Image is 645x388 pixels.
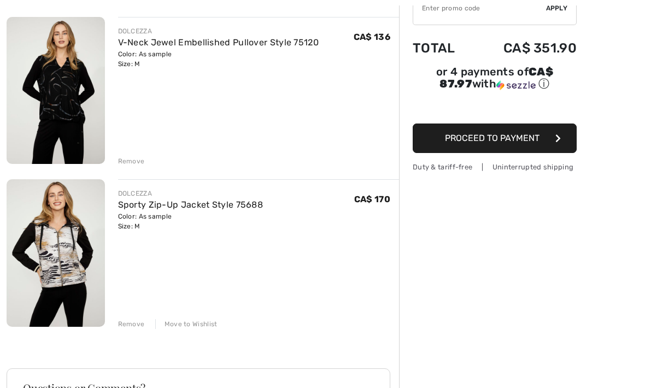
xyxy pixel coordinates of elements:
button: Proceed to Payment [413,124,577,153]
div: Duty & tariff-free | Uninterrupted shipping [413,162,577,172]
img: Sporty Zip-Up Jacket Style 75688 [7,179,105,326]
span: Apply [546,3,568,13]
iframe: PayPal-paypal [413,95,577,120]
img: V-Neck Jewel Embellished Pullover Style 75120 [7,17,105,164]
div: Remove [118,319,145,329]
div: Color: As sample Size: M [118,49,319,69]
div: Remove [118,156,145,166]
div: DOLCEZZA [118,26,319,36]
span: CA$ 87.97 [439,65,553,90]
span: CA$ 136 [354,32,390,42]
span: Proceed to Payment [445,133,540,143]
td: Total [413,30,473,67]
div: DOLCEZZA [118,189,263,198]
div: or 4 payments of with [413,67,577,91]
span: CA$ 170 [354,194,390,204]
img: Sezzle [496,80,536,90]
a: Sporty Zip-Up Jacket Style 75688 [118,199,263,210]
div: Color: As sample Size: M [118,211,263,231]
div: Move to Wishlist [155,319,218,329]
div: or 4 payments ofCA$ 87.97withSezzle Click to learn more about Sezzle [413,67,577,95]
a: V-Neck Jewel Embellished Pullover Style 75120 [118,37,319,48]
td: CA$ 351.90 [473,30,577,67]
